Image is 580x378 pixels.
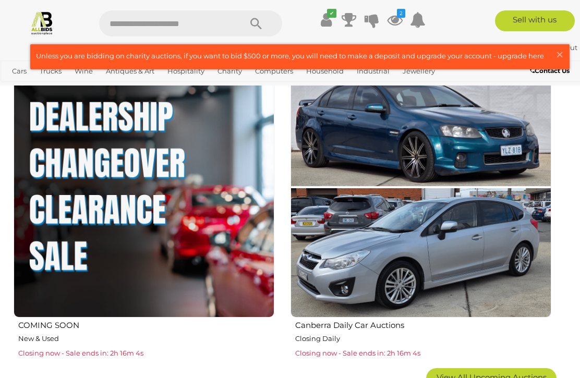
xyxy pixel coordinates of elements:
button: Search [230,10,282,36]
a: Industrial [353,63,394,80]
a: Sports [41,80,70,97]
a: Computers [251,63,297,80]
a: Cars [8,63,31,80]
p: Closing Daily [295,333,551,345]
a: Office [8,80,36,97]
a: Charity [213,63,246,80]
h2: COMING SOON [18,319,274,330]
h2: Canberra Daily Car Auctions [295,319,551,330]
i: ✔ [327,9,336,18]
a: Household [302,63,348,80]
a: Leon2229 [502,43,543,52]
img: Allbids.com.au [30,10,54,35]
span: Closing now - Sale ends in: 2h 16m 4s [295,349,420,357]
a: Sell with us [495,10,575,31]
a: Canberra Daily Car Auctions Closing Daily Closing now - Sale ends in: 2h 16m 4s [290,56,551,360]
span: | [543,43,546,52]
a: Contact Us [530,65,572,77]
span: × [555,44,564,65]
img: Canberra Daily Car Auctions [291,57,551,318]
a: Hospitality [163,63,209,80]
a: Jewellery [398,63,439,80]
a: Antiques & Art [102,63,159,80]
strong: Leon2229 [502,43,542,52]
p: New & Used [18,333,274,345]
a: Wine [70,63,97,80]
a: 2 [387,10,403,29]
a: ✔ [318,10,334,29]
a: Trucks [35,63,66,80]
a: Sign Out [547,43,577,52]
a: [GEOGRAPHIC_DATA] [75,80,158,97]
img: COMING SOON [14,57,274,318]
span: Closing now - Sale ends in: 2h 16m 4s [18,349,143,357]
b: Contact Us [530,67,570,75]
i: 2 [397,9,405,18]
